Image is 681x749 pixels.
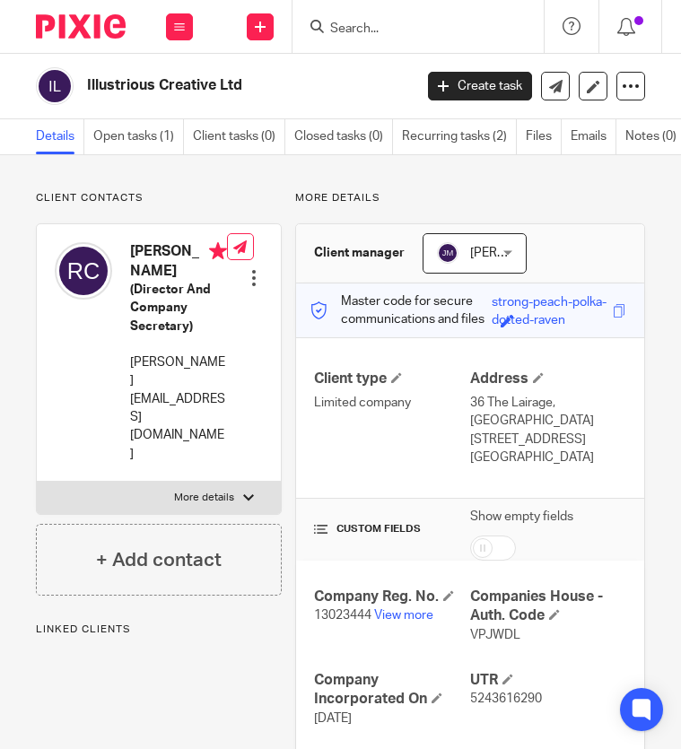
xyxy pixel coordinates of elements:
[314,671,470,710] h4: Company Incorporated On
[314,522,470,536] h4: CUSTOM FIELDS
[130,281,227,335] h5: (Director And Company Secretary)
[470,588,626,626] h4: Companies House - Auth. Code
[470,431,626,449] p: [STREET_ADDRESS]
[314,712,352,725] span: [DATE]
[314,370,470,388] h4: Client type
[36,623,282,637] p: Linked clients
[526,119,562,154] a: Files
[470,692,542,705] span: 5243616290
[174,491,234,505] p: More details
[130,353,227,463] p: [PERSON_NAME][EMAIL_ADDRESS][DOMAIN_NAME]
[193,119,285,154] a: Client tasks (0)
[374,609,433,622] a: View more
[96,546,222,574] h4: + Add contact
[314,609,371,622] span: 13023444
[470,508,573,526] label: Show empty fields
[492,293,608,314] div: strong-peach-polka-dotted-raven
[470,449,626,466] p: [GEOGRAPHIC_DATA]
[295,191,645,205] p: More details
[314,394,470,412] p: Limited company
[428,72,532,100] a: Create task
[470,247,569,259] span: [PERSON_NAME]
[470,629,520,641] span: VPJWDL
[310,292,491,329] p: Master code for secure communications and files
[93,119,184,154] a: Open tasks (1)
[314,588,470,606] h4: Company Reg. No.
[55,242,112,300] img: svg%3E
[36,14,126,39] img: Pixie
[470,394,626,431] p: 36 The Lairage, [GEOGRAPHIC_DATA]
[130,242,227,281] h4: [PERSON_NAME]
[36,191,282,205] p: Client contacts
[36,119,84,154] a: Details
[437,242,458,264] img: svg%3E
[328,22,490,38] input: Search
[470,671,626,690] h4: UTR
[209,242,227,260] i: Primary
[87,76,338,95] h2: Illustrious Creative Ltd
[571,119,616,154] a: Emails
[314,244,405,262] h3: Client manager
[294,119,393,154] a: Closed tasks (0)
[470,370,626,388] h4: Address
[402,119,517,154] a: Recurring tasks (2)
[36,67,74,105] img: svg%3E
